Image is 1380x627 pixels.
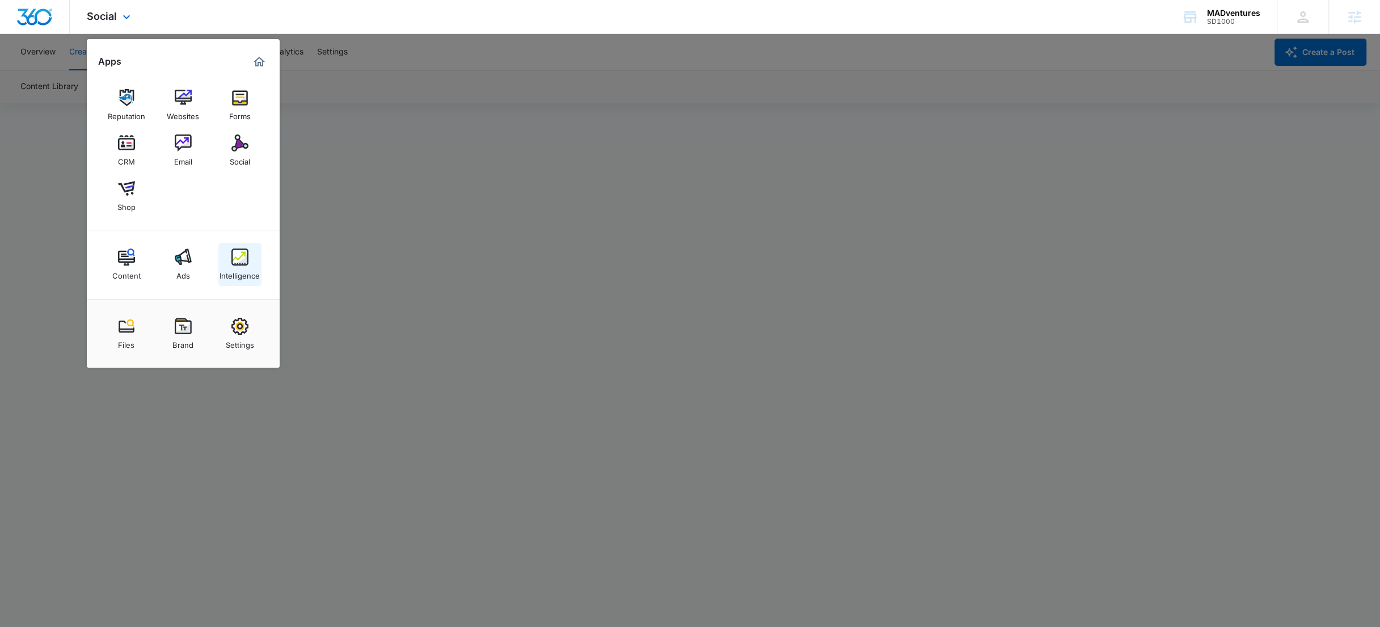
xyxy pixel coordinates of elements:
a: Files [105,312,148,355]
a: Websites [162,83,205,127]
a: Brand [162,312,205,355]
div: Websites [167,106,199,121]
div: CRM [118,152,135,166]
a: Reputation [105,83,148,127]
span: Social [87,10,117,22]
a: CRM [105,129,148,172]
div: Email [174,152,192,166]
a: Email [162,129,205,172]
a: Content [105,243,148,286]
div: account name [1207,9,1260,18]
h2: Apps [98,56,121,67]
div: Settings [226,335,254,350]
div: Social [230,152,250,166]
a: Social [218,129,261,172]
a: Forms [218,83,261,127]
div: Reputation [108,106,145,121]
div: Files [118,335,134,350]
div: account id [1207,18,1260,26]
a: Intelligence [218,243,261,286]
div: Forms [229,106,251,121]
div: Content [112,266,141,280]
div: Brand [172,335,193,350]
a: Shop [105,174,148,217]
div: Shop [117,197,136,212]
div: Ads [176,266,190,280]
div: Intelligence [220,266,260,280]
a: Marketing 360® Dashboard [250,53,268,71]
a: Settings [218,312,261,355]
a: Ads [162,243,205,286]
